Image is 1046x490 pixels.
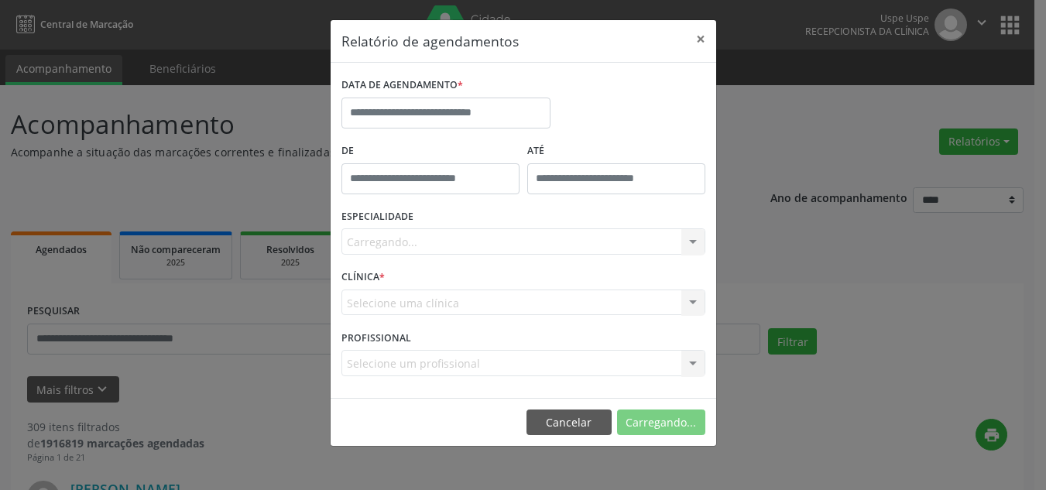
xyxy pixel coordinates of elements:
[341,31,519,51] h5: Relatório de agendamentos
[341,74,463,98] label: DATA DE AGENDAMENTO
[685,20,716,58] button: Close
[341,139,520,163] label: De
[617,409,705,436] button: Carregando...
[341,266,385,290] label: CLÍNICA
[341,205,413,229] label: ESPECIALIDADE
[341,326,411,350] label: PROFISSIONAL
[527,139,705,163] label: ATÉ
[526,409,612,436] button: Cancelar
